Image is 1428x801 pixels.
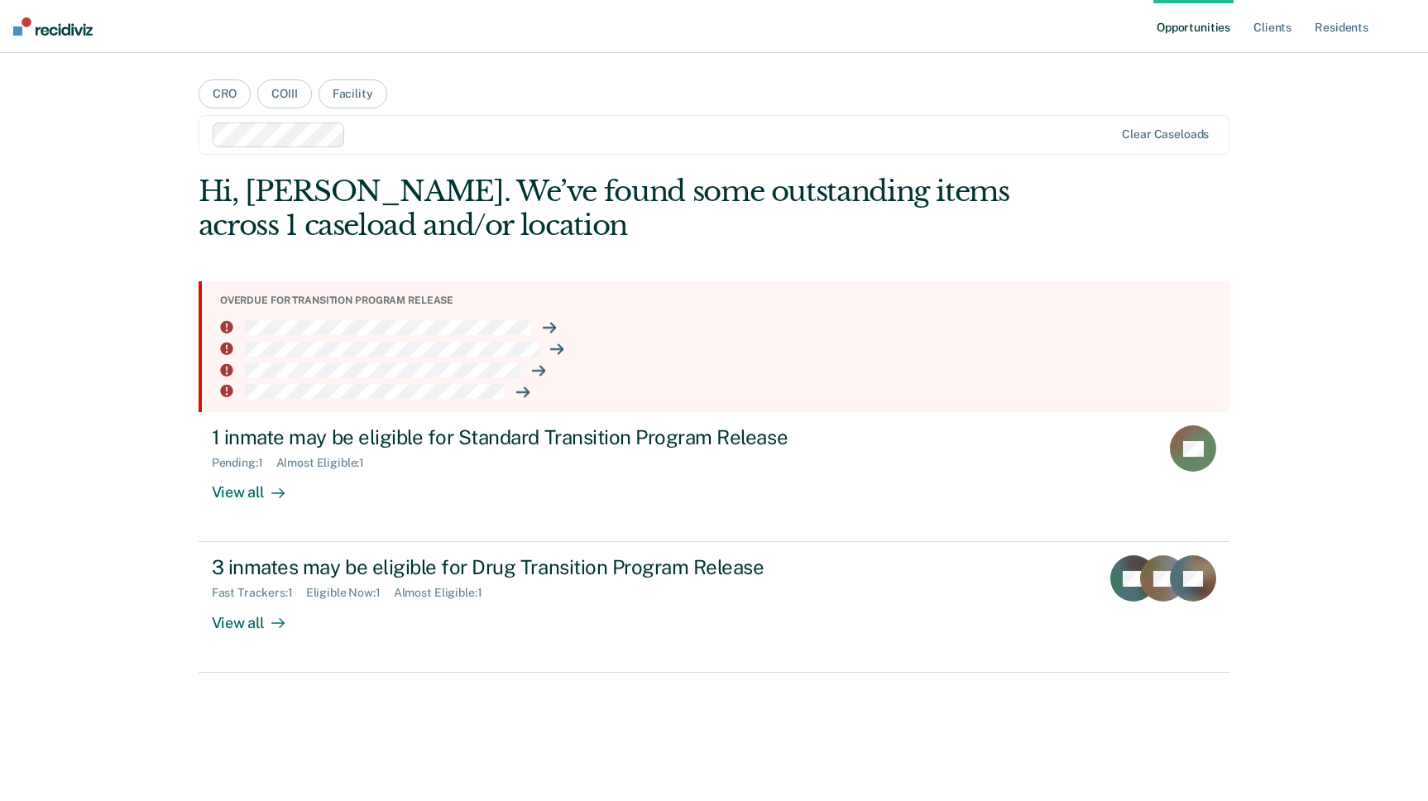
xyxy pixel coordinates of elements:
[212,555,793,579] div: 3 inmates may be eligible for Drug Transition Program Release
[212,456,276,470] div: Pending : 1
[13,17,93,36] img: Recidiviz
[276,456,378,470] div: Almost Eligible : 1
[306,586,394,600] div: Eligible Now : 1
[220,295,1217,306] div: Overdue for transition program release
[212,425,793,449] div: 1 inmate may be eligible for Standard Transition Program Release
[199,79,252,108] button: CRO
[212,586,306,600] div: Fast Trackers : 1
[199,542,1230,672] a: 3 inmates may be eligible for Drug Transition Program ReleaseFast Trackers:1Eligible Now:1Almost ...
[257,79,311,108] button: COIII
[212,470,304,502] div: View all
[212,600,304,632] div: View all
[199,412,1230,542] a: 1 inmate may be eligible for Standard Transition Program ReleasePending:1Almost Eligible:1View all
[319,79,387,108] button: Facility
[199,175,1023,242] div: Hi, [PERSON_NAME]. We’ve found some outstanding items across 1 caseload and/or location
[1122,127,1209,141] div: Clear caseloads
[394,586,496,600] div: Almost Eligible : 1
